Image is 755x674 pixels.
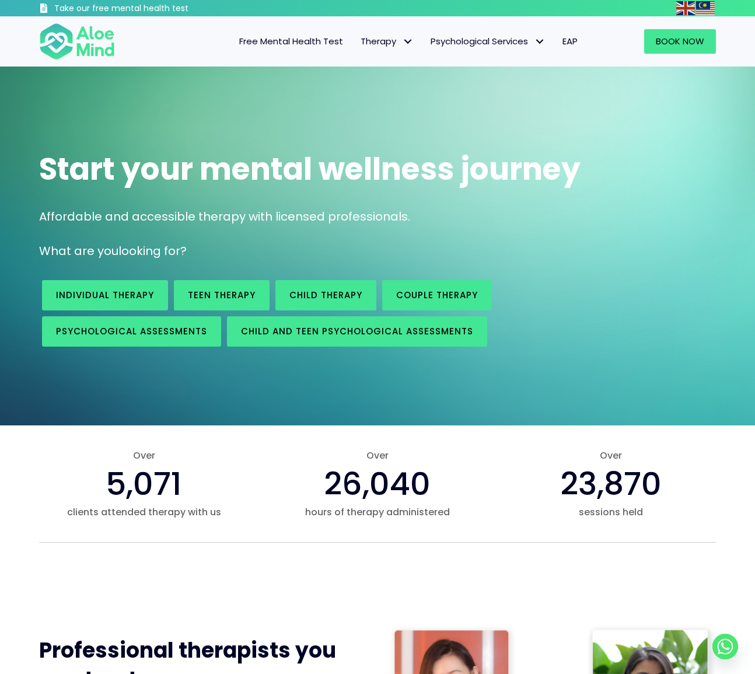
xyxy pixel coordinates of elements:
[227,316,487,347] a: Child and Teen Psychological assessments
[39,449,249,462] span: Over
[676,1,696,15] a: English
[188,289,256,301] span: Teen Therapy
[506,449,716,462] span: Over
[39,148,581,190] span: Start your mental wellness journey
[56,325,207,337] span: Psychological assessments
[275,280,376,310] a: Child Therapy
[241,325,473,337] span: Child and Teen Psychological assessments
[676,1,695,15] img: en
[399,33,416,50] span: Therapy: submenu
[431,35,545,47] span: Psychological Services
[54,3,251,15] h3: Take our free mental health test
[644,29,716,54] a: Book Now
[42,280,168,310] a: Individual therapy
[39,22,115,61] img: Aloe mind Logo
[230,29,352,54] a: Free Mental Health Test
[272,505,483,519] span: hours of therapy administered
[56,289,154,301] span: Individual therapy
[712,634,738,659] a: Whatsapp
[42,316,221,347] a: Psychological assessments
[174,280,270,310] a: Teen Therapy
[562,35,578,47] span: EAP
[422,29,554,54] a: Psychological ServicesPsychological Services: submenu
[361,35,413,47] span: Therapy
[506,505,716,519] span: sessions held
[239,35,343,47] span: Free Mental Health Test
[696,1,716,15] a: Malay
[118,243,187,259] span: looking for?
[39,243,118,259] span: What are you
[696,1,715,15] img: ms
[656,35,704,47] span: Book Now
[130,29,586,54] nav: Menu
[560,462,662,506] span: 23,870
[324,462,431,506] span: 26,040
[39,505,249,519] span: clients attended therapy with us
[396,289,478,301] span: Couple therapy
[554,29,586,54] a: EAP
[39,3,251,16] a: Take our free mental health test
[352,29,422,54] a: TherapyTherapy: submenu
[382,280,492,310] a: Couple therapy
[106,462,182,506] span: 5,071
[531,33,548,50] span: Psychological Services: submenu
[39,208,716,225] p: Affordable and accessible therapy with licensed professionals.
[289,289,362,301] span: Child Therapy
[272,449,483,462] span: Over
